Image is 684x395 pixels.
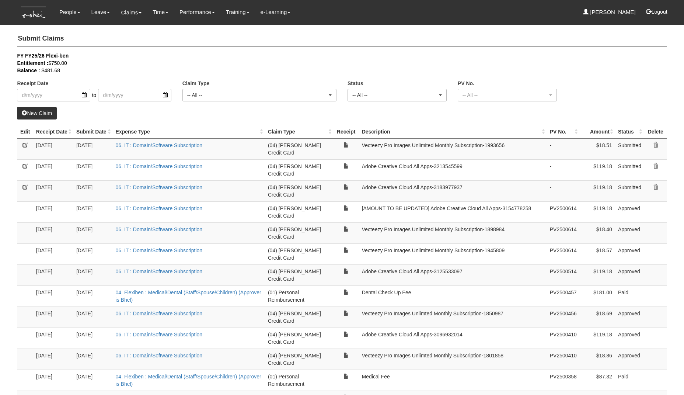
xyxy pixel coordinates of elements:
td: - [547,180,580,201]
a: 06. IT : Domain/Software Subscription [116,142,203,148]
label: PV No. [458,80,474,87]
td: Approved [615,328,644,349]
td: (04) [PERSON_NAME] Credit Card [265,180,334,201]
label: Receipt Date [17,80,48,87]
td: (04) [PERSON_NAME] Credit Card [265,222,334,243]
b: Entitlement : [17,60,48,66]
label: Claim Type [182,80,210,87]
div: -- All -- [352,91,437,99]
th: Receipt [334,125,359,139]
div: $750.00 [17,59,656,67]
td: [DATE] [73,306,113,328]
td: $18.69 [580,306,615,328]
a: 06. IT : Domain/Software Subscription [116,247,203,253]
a: 06. IT : Domain/Software Subscription [116,353,203,358]
td: - [547,138,580,159]
td: [DATE] [33,159,73,180]
td: PV2500456 [547,306,580,328]
span: $481.68 [42,67,60,73]
th: Amount : activate to sort column ascending [580,125,615,139]
td: Vecteezy Pro Images Unlimted Monthly Subscription-1850987 [359,306,547,328]
button: Logout [641,3,673,21]
td: [DATE] [73,328,113,349]
input: d/m/yyyy [98,89,171,101]
a: Training [226,4,249,21]
td: Medical Fee [359,370,547,391]
th: Status : activate to sort column ascending [615,125,644,139]
th: Receipt Date : activate to sort column ascending [33,125,73,139]
td: Adobe Creative Cloud All Apps-‭3183977937‬ [359,180,547,201]
td: Approved [615,306,644,328]
td: $18.40 [580,222,615,243]
td: Adobe Creative Cloud All Apps-‭3125533097‬ [359,264,547,285]
td: $119.18 [580,201,615,222]
td: PV2500410 [547,328,580,349]
td: $181.00 [580,285,615,306]
td: Vecteezy Pro Images Unlimited Monthly Subscription-1898984 [359,222,547,243]
td: $119.18 [580,328,615,349]
td: [DATE] [33,306,73,328]
th: Delete [644,125,667,139]
td: [DATE] [33,243,73,264]
td: (04) [PERSON_NAME] Credit Card [265,264,334,285]
td: (01) Personal Reimbursement [265,285,334,306]
td: PV2500358 [547,370,580,391]
td: [DATE] [33,138,73,159]
span: to [90,89,98,101]
td: [DATE] [73,264,113,285]
td: (04) [PERSON_NAME] Credit Card [265,138,334,159]
td: [DATE] [73,222,113,243]
label: Status [348,80,363,87]
td: [DATE] [73,285,113,306]
b: Balance : [17,67,40,73]
td: [DATE] [33,222,73,243]
a: People [59,4,80,21]
div: -- All -- [463,91,548,99]
th: Submit Date : activate to sort column ascending [73,125,113,139]
th: PV No. : activate to sort column ascending [547,125,580,139]
td: (04) [PERSON_NAME] Credit Card [265,349,334,370]
input: d/m/yyyy [17,89,90,101]
td: Approved [615,349,644,370]
td: (04) [PERSON_NAME] Credit Card [265,243,334,264]
a: 06. IT : Domain/Software Subscription [116,268,203,274]
td: Approved [615,264,644,285]
td: PV2500614 [547,243,580,264]
button: -- All -- [182,89,336,101]
td: $119.18 [580,180,615,201]
a: 06. IT : Domain/Software Subscription [116,163,203,169]
td: Approved [615,201,644,222]
td: [DATE] [73,180,113,201]
td: [DATE] [33,180,73,201]
td: Vecteezy Pro Images Unlimited Monthly Subscription-1945809 [359,243,547,264]
div: -- All -- [187,91,327,99]
td: Submitted [615,159,644,180]
td: [DATE] [33,201,73,222]
th: Claim Type : activate to sort column ascending [265,125,334,139]
td: [DATE] [33,328,73,349]
a: 06. IT : Domain/Software Subscription [116,332,203,337]
h4: Submit Claims [17,31,667,46]
td: - [547,159,580,180]
td: $87.32 [580,370,615,391]
td: [AMOUNT TO BE UPDATED] Adobe Creative Cloud All Apps-‭3154778258‬ [359,201,547,222]
a: Time [153,4,168,21]
a: [PERSON_NAME] [583,4,636,21]
td: [DATE] [33,349,73,370]
button: -- All -- [348,89,447,101]
td: [DATE] [73,370,113,391]
td: PV2500514 [547,264,580,285]
td: Adobe Creative Cloud All Apps-3096932014 [359,328,547,349]
td: $119.18 [580,159,615,180]
a: New Claim [17,107,57,119]
td: [DATE] [73,138,113,159]
a: 04. Flexiben : Medical/Dental (Staff/Spouse/Children) (Approver is Bhel) [116,290,261,303]
a: 06. IT : Domain/Software Subscription [116,226,203,232]
a: 06. IT : Domain/Software Subscription [116,205,203,211]
th: Description : activate to sort column ascending [359,125,547,139]
td: (04) [PERSON_NAME] Credit Card [265,159,334,180]
td: Submitted [615,180,644,201]
td: (04) [PERSON_NAME] Credit Card [265,328,334,349]
td: Paid [615,285,644,306]
td: PV2500614 [547,222,580,243]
